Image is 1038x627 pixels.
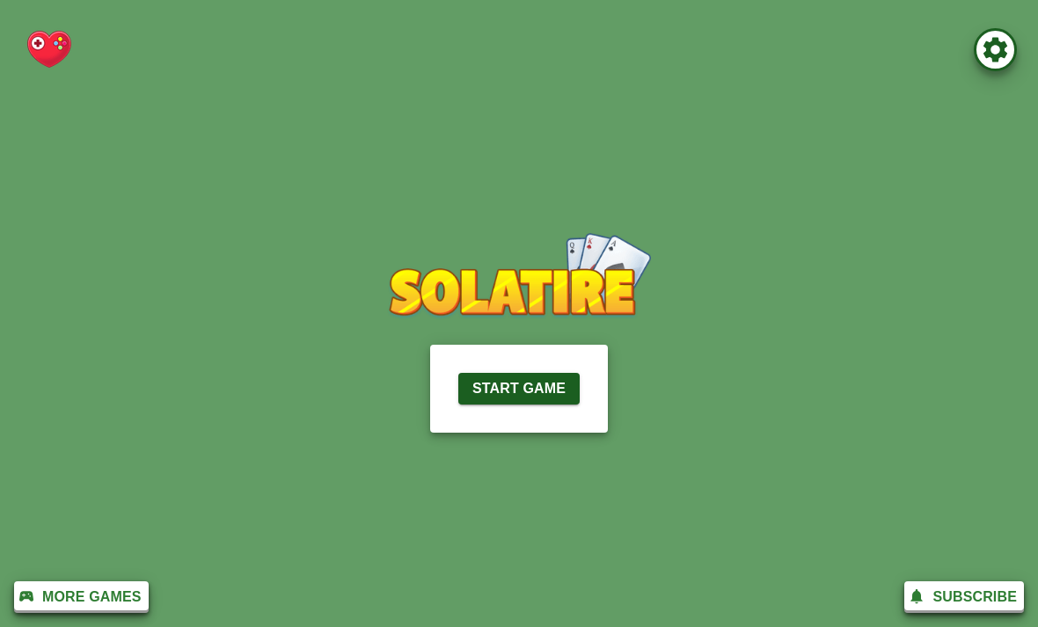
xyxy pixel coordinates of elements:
[21,21,77,77] img: charity-logo
[42,587,142,608] p: More Games
[472,378,566,399] p: Start Game
[387,233,651,320] img: Logo
[904,581,1024,613] button: Subscribe
[458,373,580,405] button: Start Game
[932,587,1017,608] p: Subscribe
[14,581,149,613] button: More Games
